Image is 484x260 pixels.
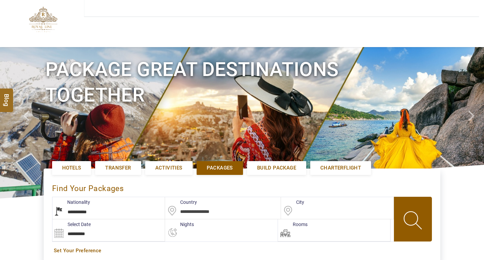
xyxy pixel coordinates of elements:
[310,161,371,175] a: Charterflight
[281,199,304,206] label: City
[155,164,183,172] span: Activities
[105,164,131,172] span: Transfer
[165,221,194,228] label: nights
[145,161,193,175] a: Activities
[197,161,243,175] a: Packages
[52,177,432,197] div: find your Packages
[165,199,197,206] label: Country
[5,3,79,40] img: The Royal Line Holidays
[52,221,91,228] label: Select Date
[207,164,233,172] span: Packages
[52,161,91,175] a: Hotels
[62,164,81,172] span: Hotels
[278,221,308,228] label: Rooms
[52,199,90,206] label: Nationality
[247,161,306,175] a: Build Package
[45,57,439,108] h1: Package Great Destinations Together
[320,164,361,172] span: Charterflight
[95,161,141,175] a: Transfer
[257,164,296,172] span: Build Package
[54,247,430,254] a: Set Your Preference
